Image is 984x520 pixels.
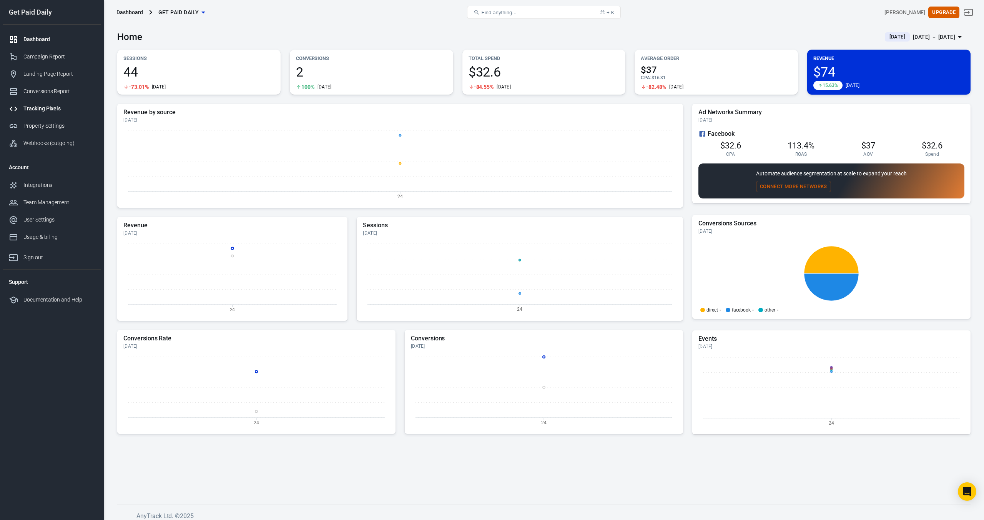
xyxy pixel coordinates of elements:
[795,151,807,157] span: ROAS
[301,84,314,90] span: 100%
[3,273,101,291] li: Support
[23,53,95,61] div: Campaign Report
[3,65,101,83] a: Landing Page Report
[3,211,101,228] a: User Settings
[846,82,860,88] div: [DATE]
[155,5,208,20] button: Get Paid Daily
[886,33,908,41] span: [DATE]
[497,84,511,90] div: [DATE]
[469,65,620,78] span: $32.6
[913,32,955,42] div: [DATE] － [DATE]
[117,32,142,42] h3: Home
[3,100,101,117] a: Tracking Pixels
[3,177,101,194] a: Integrations
[123,335,389,342] h5: Conversions Rate
[698,129,706,138] svg: Facebook Ads
[600,10,614,15] div: ⌘ + K
[123,108,677,116] h5: Revenue by source
[23,181,95,189] div: Integrations
[726,151,735,157] span: CPA
[698,335,964,343] h5: Events
[720,308,721,312] span: -
[652,75,666,80] span: $16.31
[752,308,754,312] span: -
[813,54,964,62] p: Revenue
[641,75,651,80] span: CPA :
[317,84,332,90] div: [DATE]
[3,246,101,266] a: Sign out
[863,151,873,157] span: AOV
[3,135,101,152] a: Webhooks (outgoing)
[861,141,875,150] span: $37
[3,83,101,100] a: Conversions Report
[925,151,939,157] span: Spend
[788,141,814,150] span: 113.4%
[296,54,447,62] p: Conversions
[23,253,95,262] div: Sign out
[756,170,907,178] p: Automate audience segmentation at scale to expand your reach
[23,139,95,147] div: Webhooks (outgoing)
[732,308,751,312] p: facebook
[765,308,775,312] p: other
[230,307,235,312] tspan: 24
[123,54,274,62] p: Sessions
[467,6,621,19] button: Find anything...⌘ + K
[698,129,964,138] div: Facebook
[813,65,964,78] span: $74
[884,8,925,17] div: Account id: VKdrdYJY
[541,420,547,425] tspan: 24
[363,222,677,229] h5: Sessions
[3,228,101,246] a: Usage & billing
[23,216,95,224] div: User Settings
[411,335,677,342] h5: Conversions
[123,222,341,229] h5: Revenue
[698,220,964,227] h5: Conversions Sources
[23,233,95,241] div: Usage & billing
[23,122,95,130] div: Property Settings
[23,198,95,207] div: Team Management
[123,230,341,236] div: [DATE]
[254,420,259,425] tspan: 24
[517,307,523,312] tspan: 24
[646,84,666,90] span: -82.48%
[706,308,718,312] p: direct
[698,228,964,234] div: [DATE]
[958,482,976,501] div: Open Intercom Messenger
[3,31,101,48] a: Dashboard
[474,84,494,90] span: -84.55%
[641,65,792,75] span: $37
[152,84,166,90] div: [DATE]
[698,343,964,350] div: [DATE]
[823,83,838,88] span: 15.63%
[123,117,677,123] div: [DATE]
[23,35,95,43] div: Dashboard
[23,105,95,113] div: Tracking Pixels
[158,8,199,17] span: Get Paid Daily
[698,108,964,116] h5: Ad Networks Summary
[23,87,95,95] div: Conversions Report
[3,48,101,65] a: Campaign Report
[363,230,677,236] div: [DATE]
[411,343,677,349] div: [DATE]
[698,117,964,123] div: [DATE]
[397,193,403,199] tspan: 24
[469,54,620,62] p: Total Spend
[129,84,149,90] span: -73.01%
[3,194,101,211] a: Team Management
[641,54,792,62] p: Average Order
[879,31,971,43] button: [DATE][DATE] － [DATE]
[481,10,516,15] span: Find anything...
[720,141,741,150] span: $32.6
[3,158,101,177] li: Account
[116,8,143,16] div: Dashboard
[959,3,978,22] a: Sign out
[3,117,101,135] a: Property Settings
[123,65,274,78] span: 44
[829,420,834,426] tspan: 24
[756,181,831,193] button: Connect More Networks
[922,141,942,150] span: $32.6
[669,84,683,90] div: [DATE]
[928,7,959,18] button: Upgrade
[23,70,95,78] div: Landing Page Report
[123,343,389,349] div: [DATE]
